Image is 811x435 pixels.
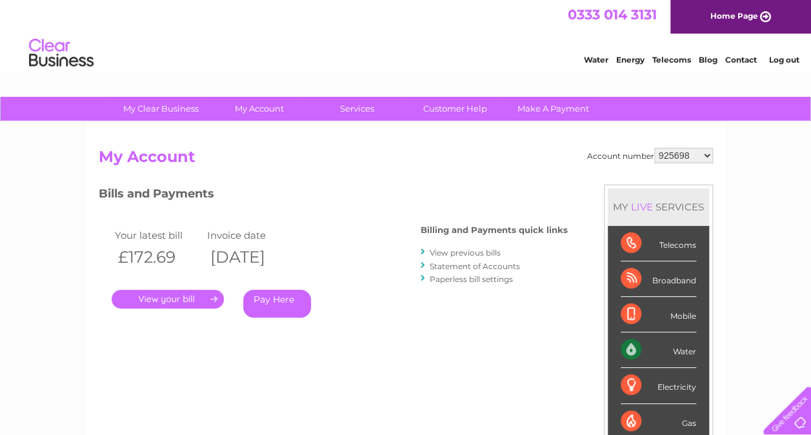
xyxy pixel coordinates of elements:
[621,368,696,403] div: Electricity
[99,185,568,207] h3: Bills and Payments
[621,226,696,261] div: Telecoms
[621,261,696,297] div: Broadband
[204,227,297,244] td: Invoice date
[421,225,568,235] h4: Billing and Payments quick links
[28,34,94,73] img: logo.png
[699,55,717,65] a: Blog
[608,188,709,225] div: MY SERVICES
[768,55,799,65] a: Log out
[204,244,297,270] th: [DATE]
[628,201,656,213] div: LIVE
[402,97,508,121] a: Customer Help
[430,261,520,271] a: Statement of Accounts
[112,244,205,270] th: £172.69
[206,97,312,121] a: My Account
[725,55,757,65] a: Contact
[430,274,513,284] a: Paperless bill settings
[112,227,205,244] td: Your latest bill
[112,290,224,309] a: .
[616,55,645,65] a: Energy
[587,148,713,163] div: Account number
[108,97,214,121] a: My Clear Business
[430,248,501,258] a: View previous bills
[621,297,696,332] div: Mobile
[568,6,657,23] a: 0333 014 3131
[621,332,696,368] div: Water
[101,7,711,63] div: Clear Business is a trading name of Verastar Limited (registered in [GEOGRAPHIC_DATA] No. 3667643...
[304,97,410,121] a: Services
[500,97,606,121] a: Make A Payment
[99,148,713,172] h2: My Account
[652,55,691,65] a: Telecoms
[584,55,608,65] a: Water
[243,290,311,318] a: Pay Here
